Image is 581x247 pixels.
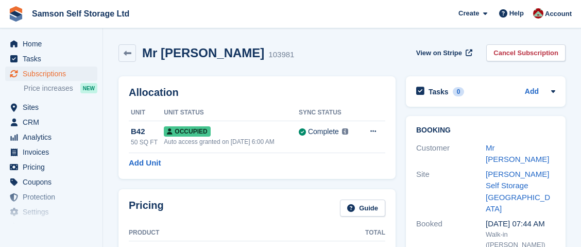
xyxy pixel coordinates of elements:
[5,37,97,51] a: menu
[23,190,84,204] span: Protection
[164,105,299,121] th: Unit Status
[342,128,348,135] img: icon-info-grey-7440780725fd019a000dd9b08b2336e03edf1995a4989e88bcd33f0948082b44.svg
[23,130,84,144] span: Analytics
[416,142,486,166] div: Customer
[23,115,84,129] span: CRM
[23,67,84,81] span: Subscriptions
[23,220,84,234] span: Capital
[412,44,474,61] a: View on Stripe
[533,8,543,19] img: Ian
[24,83,97,94] a: Price increases NEW
[23,52,84,66] span: Tasks
[338,225,385,241] th: Total
[23,145,84,159] span: Invoices
[340,200,385,217] a: Guide
[268,49,294,61] div: 103981
[129,105,164,121] th: Unit
[416,126,555,135] h2: Booking
[299,105,359,121] th: Sync Status
[129,157,161,169] a: Add Unit
[129,225,338,241] th: Product
[142,46,264,60] h2: Mr [PERSON_NAME]
[80,83,97,93] div: NEW
[5,190,97,204] a: menu
[5,52,97,66] a: menu
[8,6,24,22] img: stora-icon-8386f47178a22dfd0bd8f6a31ec36ba5ce8667c1dd55bd0f319d3a0aa187defe.svg
[5,160,97,174] a: menu
[164,137,299,146] div: Auto access granted on [DATE] 6:00 AM
[28,5,133,22] a: Samson Self Storage Ltd
[5,130,97,144] a: menu
[5,100,97,114] a: menu
[24,84,73,93] span: Price increases
[129,87,385,98] h2: Allocation
[545,9,572,19] span: Account
[5,115,97,129] a: menu
[458,8,479,19] span: Create
[23,100,84,114] span: Sites
[5,205,97,219] a: menu
[486,218,555,230] div: [DATE] 07:44 AM
[23,205,84,219] span: Settings
[164,126,210,137] span: Occupied
[453,87,465,96] div: 0
[5,67,97,81] a: menu
[5,220,97,234] a: menu
[131,126,164,138] div: B42
[23,160,84,174] span: Pricing
[23,175,84,189] span: Coupons
[129,200,164,217] h2: Pricing
[429,87,449,96] h2: Tasks
[23,37,84,51] span: Home
[525,86,539,98] a: Add
[131,138,164,147] div: 50 SQ FT
[509,8,524,19] span: Help
[5,175,97,189] a: menu
[5,145,97,159] a: menu
[416,48,462,58] span: View on Stripe
[486,44,566,61] a: Cancel Subscription
[416,169,486,215] div: Site
[308,126,339,137] div: Complete
[486,170,550,213] a: [PERSON_NAME] Self Storage [GEOGRAPHIC_DATA]
[486,143,549,164] a: Mr [PERSON_NAME]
